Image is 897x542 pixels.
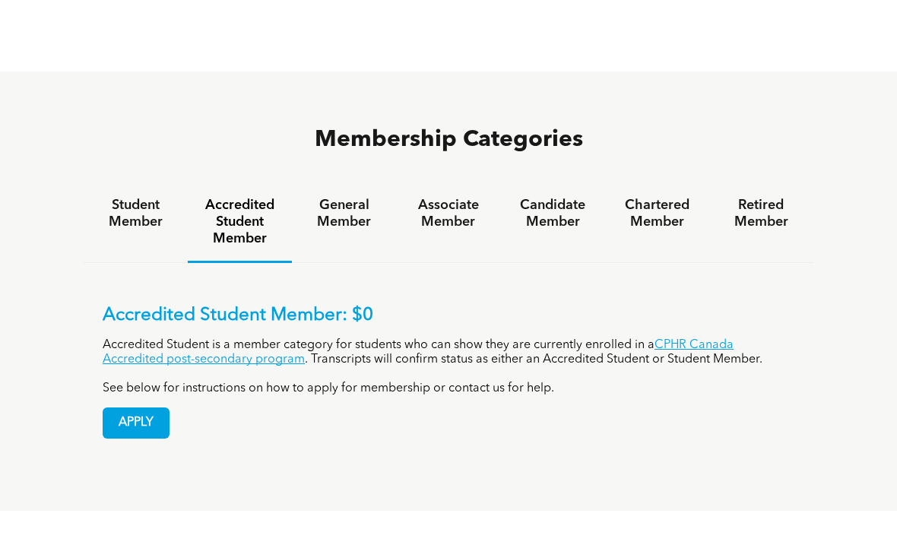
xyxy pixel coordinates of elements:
p: Accredited Student Member: $0 [103,305,794,327]
h4: Associate Member [410,197,487,230]
p: Accredited Student is a member category for students who can show they are currently enrolled in ... [103,338,794,367]
h4: General Member [306,197,382,230]
span: APPLY [103,408,169,438]
p: See below for instructions on how to apply for membership or contact us for help. [103,382,794,396]
a: APPLY [103,407,170,439]
h4: Student Member [97,197,174,230]
h4: Chartered Member [619,197,696,230]
span: Membership Categories [315,128,583,151]
h4: Retired Member [723,197,800,230]
h4: Candidate Member [515,197,591,230]
h4: Accredited Student Member [201,197,278,247]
